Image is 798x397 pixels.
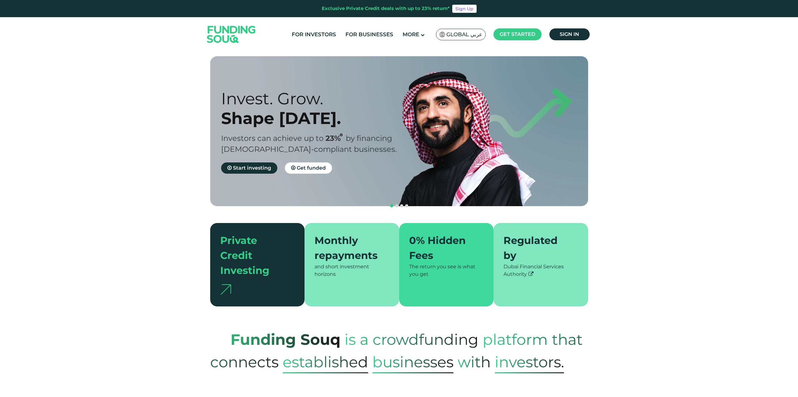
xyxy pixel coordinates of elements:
span: established [283,351,368,373]
button: navigation [389,203,394,208]
button: navigation [399,203,404,208]
strong: Funding Souq [230,330,340,349]
a: For Businesses [344,29,395,40]
span: Investors. [495,351,564,373]
span: platform that connects [210,324,582,377]
div: Dubai Financial Services Authority [503,263,578,278]
img: arrow [220,284,231,295]
div: Monthly repayments [315,233,382,263]
a: For Investors [290,29,338,40]
div: Invest. Grow. [221,89,410,108]
button: navigation [394,203,399,208]
a: Start investing [221,162,277,174]
span: is a crowdfunding [344,324,478,355]
span: Sign in [560,31,579,37]
span: Businesses [372,351,454,373]
div: 0% Hidden Fees [409,233,476,263]
img: SA Flag [439,32,445,37]
div: The return you see is what you get [409,263,484,278]
span: Start investing [233,165,271,171]
div: Regulated by [503,233,571,263]
span: with [458,347,491,377]
i: 23% IRR (expected) ~ 15% Net yield (expected) [340,133,343,137]
div: Private Credit Investing [220,233,287,278]
img: Logo [201,18,262,50]
div: Exclusive Private Credit deals with up to 23% return* [322,5,450,12]
span: Global عربي [446,31,482,38]
span: Get started [500,31,535,37]
a: Get funded [285,162,332,174]
span: More [403,31,419,37]
div: and short investment horizons [315,263,389,278]
a: Sign in [549,28,590,40]
div: Shape [DATE]. [221,108,410,128]
span: 23% [325,134,346,143]
a: Sign Up [452,5,477,13]
span: Investors can achieve up to [221,134,324,143]
span: Get funded [297,165,326,171]
button: navigation [404,203,409,208]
